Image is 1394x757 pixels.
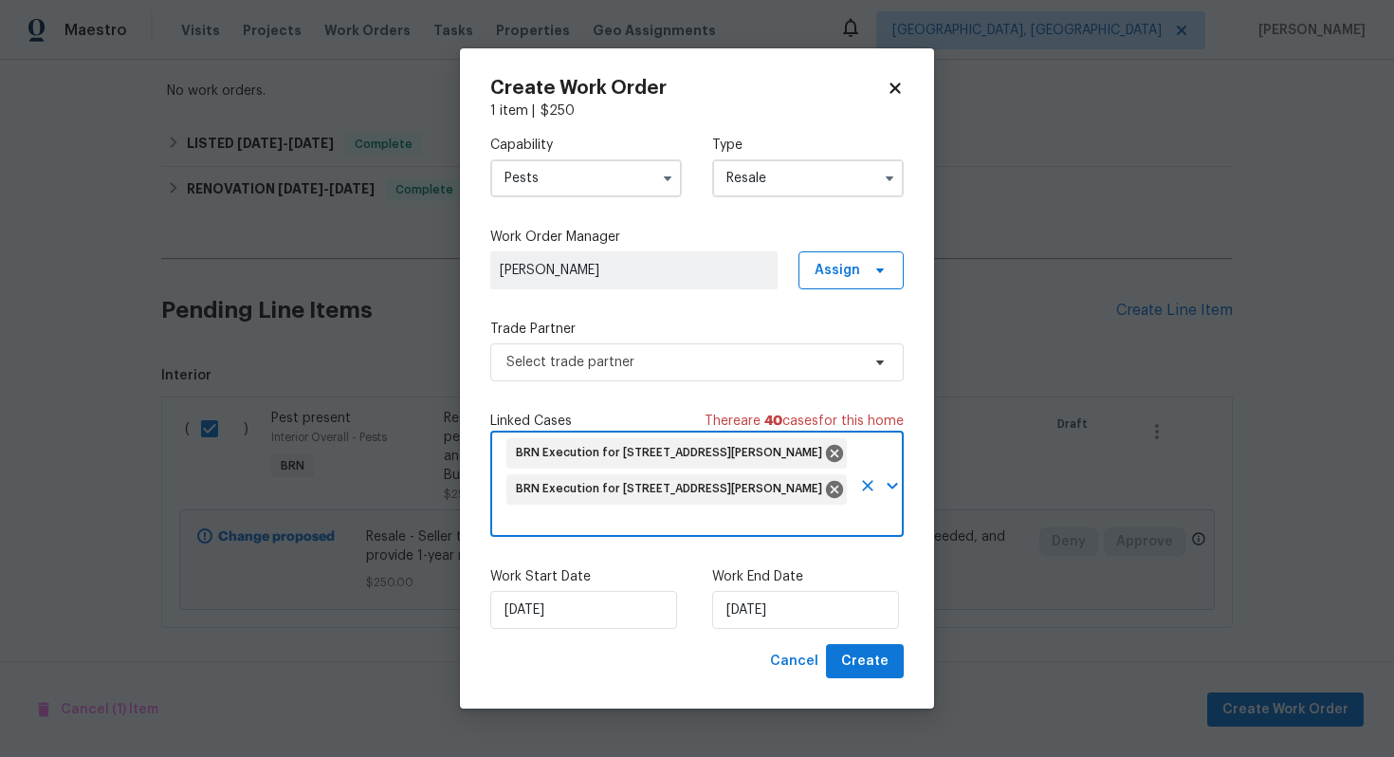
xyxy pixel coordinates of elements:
span: Assign [815,261,860,280]
label: Work End Date [712,567,904,586]
input: M/D/YYYY [490,591,677,629]
span: $ 250 [541,104,575,118]
button: Create [826,644,904,679]
span: [PERSON_NAME] [500,261,768,280]
button: Show options [656,167,679,190]
label: Trade Partner [490,320,904,339]
div: BRN Execution for [STREET_ADDRESS][PERSON_NAME] [506,474,847,505]
div: 1 item | [490,102,904,120]
span: There are case s for this home [705,412,904,431]
label: Capability [490,136,682,155]
button: Clear [854,472,881,499]
span: Select trade partner [506,353,860,372]
span: Cancel [770,650,818,674]
span: 40 [764,415,782,428]
label: Work Order Manager [490,228,904,247]
div: BRN Execution for [STREET_ADDRESS][PERSON_NAME] [506,438,847,469]
input: Select... [712,159,904,197]
span: Linked Cases [490,412,572,431]
input: M/D/YYYY [712,591,899,629]
span: BRN Execution for [STREET_ADDRESS][PERSON_NAME] [516,445,830,461]
span: BRN Execution for [STREET_ADDRESS][PERSON_NAME] [516,481,830,497]
label: Work Start Date [490,567,682,586]
label: Type [712,136,904,155]
input: Select... [490,159,682,197]
h2: Create Work Order [490,79,887,98]
button: Cancel [762,644,826,679]
button: Show options [878,167,901,190]
button: Open [879,472,906,499]
span: Create [841,650,889,674]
